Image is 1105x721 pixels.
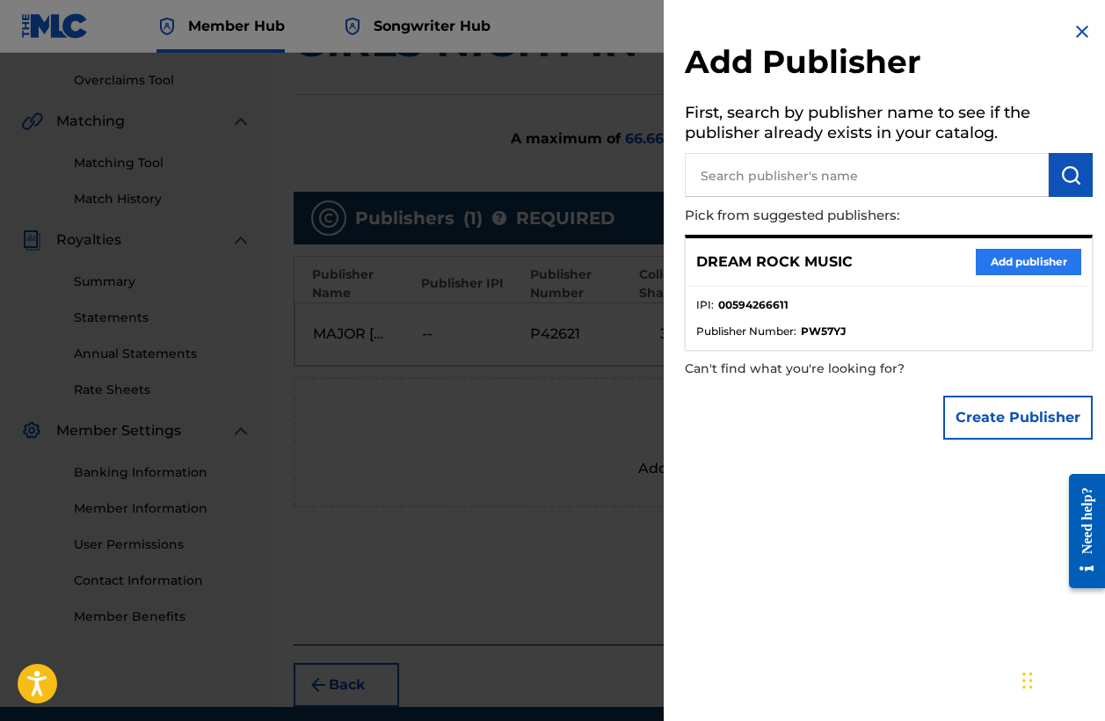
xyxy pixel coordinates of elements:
[1060,164,1081,186] img: Search Works
[685,153,1049,197] input: Search publisher's name
[21,13,89,39] img: MLC Logo
[718,297,789,313] strong: 00594266611
[696,324,796,339] span: Publisher Number :
[943,396,1093,440] button: Create Publisher
[342,16,363,37] img: Top Rightsholder
[374,16,491,36] span: Songwriter Hub
[1022,654,1033,707] div: Drag
[801,324,846,339] strong: PW57YJ
[156,16,178,37] img: Top Rightsholder
[696,251,853,273] p: DREAM ROCK MUSIC
[1056,456,1105,607] iframe: Resource Center
[976,249,1081,275] button: Add publisher
[1017,637,1105,721] iframe: Chat Widget
[685,42,1093,87] h2: Add Publisher
[685,197,992,235] p: Pick from suggested publishers:
[685,98,1093,153] h5: First, search by publisher name to see if the publisher already exists in your catalog.
[696,297,714,313] span: IPI :
[188,16,285,36] span: Member Hub
[685,351,992,387] p: Can't find what you're looking for?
